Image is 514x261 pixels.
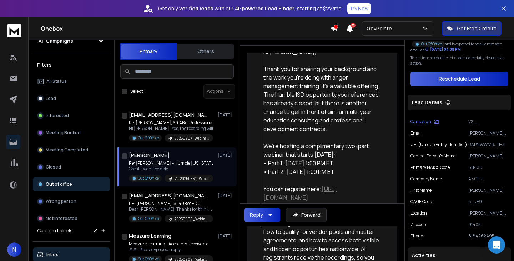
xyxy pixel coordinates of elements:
p: [DATE] [218,152,234,158]
p: Out Of Office [138,216,159,221]
p: RE: [PERSON_NAME], $1.49B of EDU [129,201,215,206]
div: This lead in the campaign and is expected to receive next step email on [410,34,508,52]
strong: verified leads [179,5,213,12]
button: Campaign [410,119,439,125]
h1: All Campaigns [39,37,73,45]
button: All Status [33,74,110,89]
img: logo [7,24,21,37]
h3: Filters [33,60,110,70]
p: Try Now [349,5,369,12]
p: V2-20250831_Webinar-[PERSON_NAME](0903-0904)-[GEOGRAPHIC_DATA] (ISD) RFP-[US_STATE] [468,119,508,125]
p: 20250909_Webinar-[PERSON_NAME](09011-0912)-NAICS EDU Support - Nationwide Contracts [175,216,209,222]
p: Closed [46,164,61,170]
p: Out Of Office [138,176,159,181]
div: Hi [PERSON_NAME], Thank you for sharing your background and the work you’re doing with anger mana... [263,47,382,133]
h1: Meazure Learning [129,232,171,240]
div: • Part 2: [DATE] 1:00 PM ET [263,167,382,176]
p: Contact person's name [410,153,455,159]
p: Lead Details [412,99,442,106]
p: Out Of Office [138,135,159,141]
p: Primary NAICS code [410,165,450,170]
p: Get Free Credits [457,25,497,32]
p: [DATE] [218,112,234,118]
p: 611430 [468,165,508,170]
p: Interested [46,113,69,119]
p: [DATE] [218,193,234,199]
p: location [410,210,427,216]
p: Email [410,130,422,136]
p: Dear [PERSON_NAME], Thanks for thinking [129,206,215,212]
p: UEI (Unique Entity Identifier) [410,142,467,147]
button: Reschedule Lead [410,72,508,86]
button: Wrong person [33,194,110,209]
p: Wrong person [46,199,76,204]
p: 91403 [468,222,508,227]
p: Out Of Office [421,41,442,47]
p: Meeting Booked [46,130,81,136]
p: Inbox [46,252,58,257]
p: First Name [410,187,432,193]
button: All Campaigns [33,34,110,48]
button: Reply [244,208,280,222]
p: Get only with our starting at $22/mo [158,5,342,12]
label: Select [130,89,143,94]
div: Open Intercom Messenger [488,236,505,254]
div: You can register here: [263,185,382,202]
p: To continue reschedule this lead to later date, please take action. [410,55,508,66]
button: Get Free Credits [442,21,502,36]
button: Try Now [347,3,371,14]
p: [PERSON_NAME] [468,187,508,193]
p: Lead [46,96,56,101]
h1: [EMAIL_ADDRESS][DOMAIN_NAME] [129,192,207,199]
p: V2-20250831_Webinar-[PERSON_NAME](0903-0904)-[GEOGRAPHIC_DATA] (ISD) RFP-[US_STATE] [175,176,209,181]
p: 8LUE9 [468,199,508,205]
button: N [7,242,21,257]
button: Forward [286,208,327,222]
p: Company Name [410,176,442,182]
p: ##- Please type your reply [129,247,213,252]
p: Out of office [46,181,72,187]
p: Campaign [410,119,431,125]
button: Primary [120,43,177,60]
p: RAPNWWMRJTH3 [468,142,508,147]
h1: [PERSON_NAME] [129,152,170,159]
p: Great! I won't be able [129,166,215,172]
p: Meeting Completed [46,147,88,153]
p: GovPointe [367,25,395,32]
p: Not Interested [46,216,77,221]
h3: Custom Labels [37,227,73,234]
h1: Onebox [41,24,331,33]
p: Meazure Learning - Accounts Receivable [129,241,213,247]
button: Meeting Completed [33,143,110,157]
h1: [EMAIL_ADDRESS][DOMAIN_NAME] [129,111,207,119]
p: Phone [410,233,423,239]
p: 8184262495 [468,233,508,239]
p: Re: [PERSON_NAME] – Humble [US_STATE] [129,160,215,166]
button: Closed [33,160,110,174]
p: [PERSON_NAME][EMAIL_ADDRESS][DOMAIN_NAME] [468,130,508,136]
p: Re: [PERSON_NAME], $9.4B of Professional [129,120,213,126]
p: ANGER MANAGEMENT ESSENTIALS INC. [468,176,508,182]
button: Others [177,44,234,59]
div: We’re hosting a complimentary two-part webinar that starts [DATE]: [263,142,382,159]
button: Out of office [33,177,110,191]
button: Not Interested [33,211,110,226]
div: • Part 1: [DATE] 1:00 PM ET [263,159,382,167]
p: [PERSON_NAME] [468,153,508,159]
p: All Status [46,79,67,84]
div: [DATE] 04:39 PM [425,47,461,52]
p: [PERSON_NAME] OAKS [468,210,508,216]
button: Interested [33,109,110,123]
p: 20250907_Webinar-[PERSON_NAME] (0910-11)-Nationwide Marketing Support Contracts [175,136,209,141]
strong: AI-powered Lead Finder, [235,5,296,12]
p: CAGE code [410,199,432,205]
p: [DATE] [218,233,234,239]
p: Hi [PERSON_NAME], Yes, the recording will [129,126,213,131]
button: Lead [33,91,110,106]
a: [URL][DOMAIN_NAME] [263,185,337,201]
p: Zipcode [410,222,426,227]
span: 50 [351,23,356,28]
